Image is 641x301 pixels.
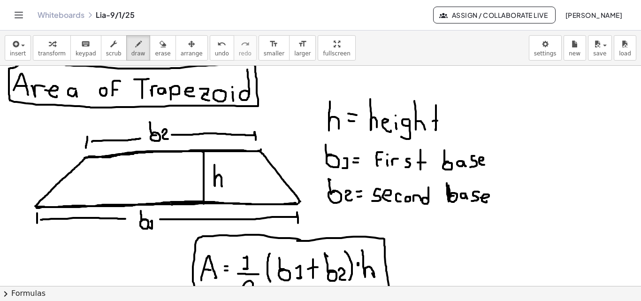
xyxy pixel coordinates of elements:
i: redo [241,39,250,50]
button: scrub [101,35,127,61]
i: format_size [269,39,278,50]
span: redo [239,50,252,57]
span: larger [294,50,311,57]
span: transform [38,50,66,57]
span: keypad [76,50,96,57]
span: arrange [181,50,203,57]
button: settings [529,35,562,61]
button: arrange [176,35,208,61]
button: fullscreen [318,35,355,61]
button: draw [126,35,151,61]
span: smaller [264,50,284,57]
button: Toggle navigation [11,8,26,23]
span: insert [10,50,26,57]
button: [PERSON_NAME] [557,7,630,23]
button: save [588,35,612,61]
button: transform [33,35,71,61]
span: load [619,50,631,57]
button: format_sizesmaller [259,35,290,61]
i: format_size [298,39,307,50]
span: Assign / Collaborate Live [441,11,548,19]
button: load [614,35,636,61]
button: keyboardkeypad [70,35,101,61]
button: new [564,35,586,61]
i: undo [217,39,226,50]
span: draw [131,50,145,57]
span: [PERSON_NAME] [565,11,622,19]
button: redoredo [234,35,257,61]
button: Assign / Collaborate Live [433,7,556,23]
button: format_sizelarger [289,35,316,61]
a: Whiteboards [38,10,84,20]
span: new [569,50,580,57]
span: scrub [106,50,122,57]
span: settings [534,50,557,57]
span: save [593,50,606,57]
button: insert [5,35,31,61]
i: keyboard [81,39,90,50]
button: undoundo [210,35,234,61]
span: undo [215,50,229,57]
span: fullscreen [323,50,350,57]
button: erase [150,35,176,61]
span: erase [155,50,170,57]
